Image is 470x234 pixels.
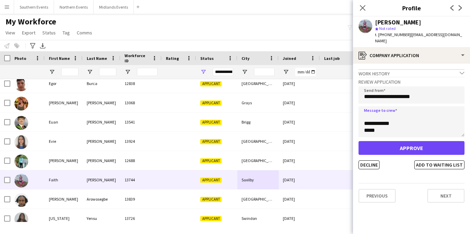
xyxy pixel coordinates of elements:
[200,120,222,125] span: Applicant
[237,74,279,93] div: [GEOGRAPHIC_DATA]
[83,170,120,189] div: [PERSON_NAME]
[237,151,279,170] div: [GEOGRAPHIC_DATA]
[200,197,222,202] span: Applicant
[279,113,320,131] div: [DATE]
[14,0,54,14] button: Southern Events
[19,28,38,37] a: Export
[29,42,37,50] app-action-btn: Advanced filters
[40,28,58,37] a: Status
[166,56,179,61] span: Rating
[375,32,462,43] span: | [EMAIL_ADDRESS][DOMAIN_NAME]
[137,68,158,76] input: Workforce ID Filter Input
[200,139,222,144] span: Applicant
[359,189,396,203] button: Previous
[279,93,320,112] div: [DATE]
[54,0,94,14] button: Northern Events
[283,69,289,75] button: Open Filter Menu
[200,158,222,163] span: Applicant
[427,189,464,203] button: Next
[359,141,464,155] button: Approve
[83,113,120,131] div: [PERSON_NAME]
[237,190,279,209] div: [GEOGRAPHIC_DATA]
[279,132,320,151] div: [DATE]
[125,53,149,63] span: Workforce ID
[237,113,279,131] div: Brigg
[99,68,116,76] input: Last Name Filter Input
[49,56,70,61] span: First Name
[14,56,26,61] span: Photo
[375,19,421,25] div: [PERSON_NAME]
[14,116,28,130] img: Euan Taylor
[3,28,18,37] a: View
[45,209,83,228] div: [US_STATE]
[87,69,93,75] button: Open Filter Menu
[14,174,28,188] img: Faith Jackson-Lee
[200,81,222,86] span: Applicant
[61,68,78,76] input: First Name Filter Input
[45,74,83,93] div: Egor
[359,160,380,169] button: Decline
[279,74,320,93] div: [DATE]
[6,17,56,27] span: My Workforce
[42,30,56,36] span: Status
[87,56,107,61] span: Last Name
[353,3,470,12] h3: Profile
[83,93,120,112] div: [PERSON_NAME]
[45,190,83,209] div: [PERSON_NAME]
[279,170,320,189] div: [DATE]
[14,155,28,168] img: Fabio Gomes
[120,151,162,170] div: 12688
[45,113,83,131] div: Euan
[200,56,214,61] span: Status
[60,28,73,37] a: Tag
[237,209,279,228] div: Swindon
[45,151,83,170] div: [PERSON_NAME]
[49,69,55,75] button: Open Filter Menu
[22,30,35,36] span: Export
[242,69,248,75] button: Open Filter Menu
[414,160,464,169] button: Add to waiting list
[120,132,162,151] div: 13924
[83,151,120,170] div: [PERSON_NAME]
[295,68,316,76] input: Joined Filter Input
[45,170,83,189] div: Faith
[14,193,28,207] img: Gabriel Arowosegbe
[74,28,95,37] a: Comms
[237,170,279,189] div: Saxilby
[83,74,120,93] div: Burca
[279,209,320,228] div: [DATE]
[200,216,222,221] span: Applicant
[379,26,396,31] span: Not rated
[324,56,340,61] span: Last job
[200,178,222,183] span: Applicant
[14,97,28,110] img: Elisabeth Reed
[254,68,275,76] input: City Filter Input
[14,135,28,149] img: Evie Turner
[279,190,320,209] div: [DATE]
[283,56,296,61] span: Joined
[359,79,464,85] h3: Review Application
[6,30,15,36] span: View
[94,0,134,14] button: Midlands Events
[120,113,162,131] div: 13541
[120,74,162,93] div: 12838
[242,56,249,61] span: City
[200,100,222,106] span: Applicant
[45,132,83,151] div: Evie
[353,47,470,64] div: Company application
[83,209,120,228] div: Yensu
[120,209,162,228] div: 13726
[14,212,28,226] img: Georgia Yensu
[45,93,83,112] div: [PERSON_NAME]
[237,132,279,151] div: [GEOGRAPHIC_DATA]
[359,69,464,77] div: Work history
[279,151,320,170] div: [DATE]
[200,69,206,75] button: Open Filter Menu
[77,30,92,36] span: Comms
[125,69,131,75] button: Open Filter Menu
[375,32,411,37] span: t. [PHONE_NUMBER]
[237,93,279,112] div: Grays
[120,190,162,209] div: 13839
[14,77,28,91] img: Egor Burca
[120,170,162,189] div: 13744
